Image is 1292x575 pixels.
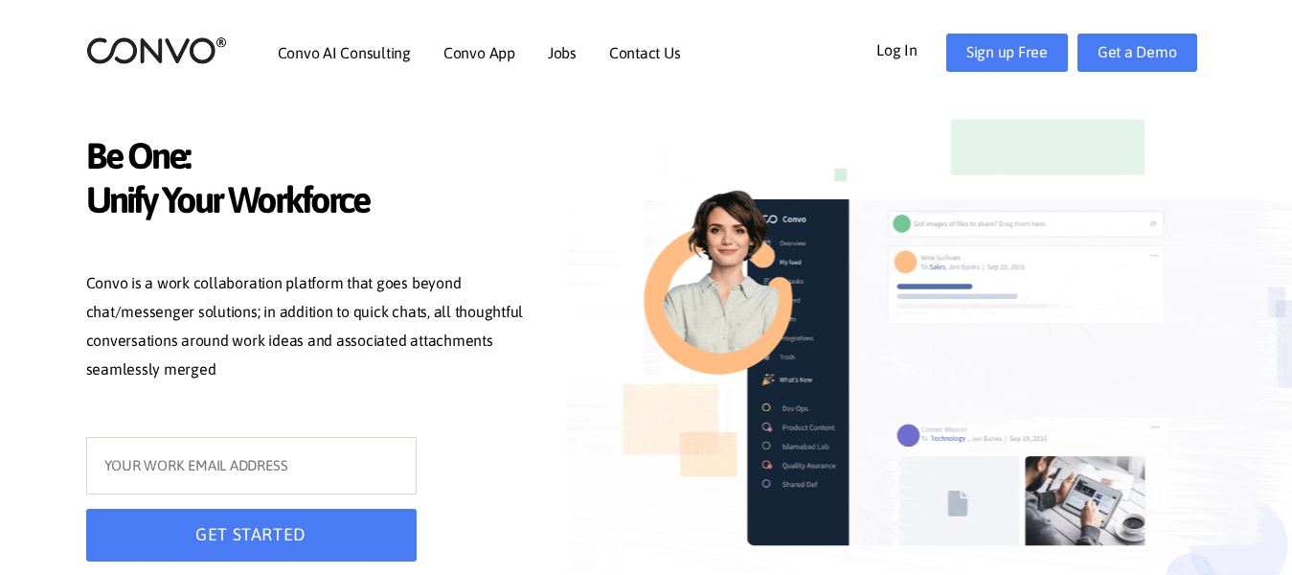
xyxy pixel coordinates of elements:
a: Log In [876,34,946,64]
p: Convo is a work collaboration platform that goes beyond chat/messenger solutions; in addition to ... [86,269,536,388]
a: Get a Demo [1077,34,1197,72]
img: logo_2.png [86,35,227,65]
span: Unify Your Workforce [86,178,536,227]
a: Contact Us [609,45,681,60]
input: YOUR WORK EMAIL ADDRESS [86,437,417,494]
span: Be One: [86,134,536,183]
a: Jobs [548,45,577,60]
a: Sign up Free [946,34,1068,72]
a: Convo AI Consulting [278,45,411,60]
button: GET STARTED [86,509,417,562]
a: Convo App [443,45,515,60]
